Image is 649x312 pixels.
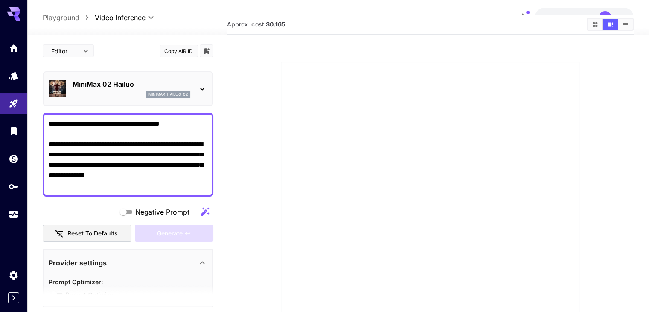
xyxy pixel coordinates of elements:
span: Editor [51,47,78,56]
div: BS [599,11,611,24]
p: minimax_hailuo_02 [148,91,188,97]
p: MiniMax 02 Hailuo [73,79,190,89]
div: Provider settings [49,253,207,273]
div: API Keys [9,181,19,192]
button: Show media in grid view [588,19,602,30]
button: Reset to defaults [43,225,131,242]
div: Home [9,43,19,53]
span: Negative Prompt [135,207,189,217]
div: Library [9,126,19,136]
b: $0.165 [265,21,285,28]
div: Models [9,71,19,81]
span: $0.00 [543,14,562,21]
span: Video Inference [95,12,146,23]
a: Playground [43,12,79,23]
div: Settings [9,270,19,280]
nav: breadcrumb [43,12,95,23]
button: Copy AIR ID [160,45,198,57]
div: Playground [9,98,19,109]
span: Prompt Optimizer : [49,278,103,286]
div: $0.00 [543,13,592,22]
button: Add to library [203,46,210,56]
div: MiniMax 02 Hailuominimax_hailuo_02 [49,76,207,102]
button: $0.00BS [535,8,634,27]
div: Wallet [9,153,19,164]
div: Show media in grid viewShow media in video viewShow media in list view [587,18,634,31]
div: Usage [9,209,19,220]
button: Expand sidebar [8,292,19,303]
span: credits left [562,14,592,21]
button: Show media in list view [618,19,633,30]
p: Provider settings [49,258,107,268]
button: Show media in video view [603,19,618,30]
div: Please upload a frame image and fill the prompt [135,225,213,242]
span: Approx. cost: [227,21,285,28]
